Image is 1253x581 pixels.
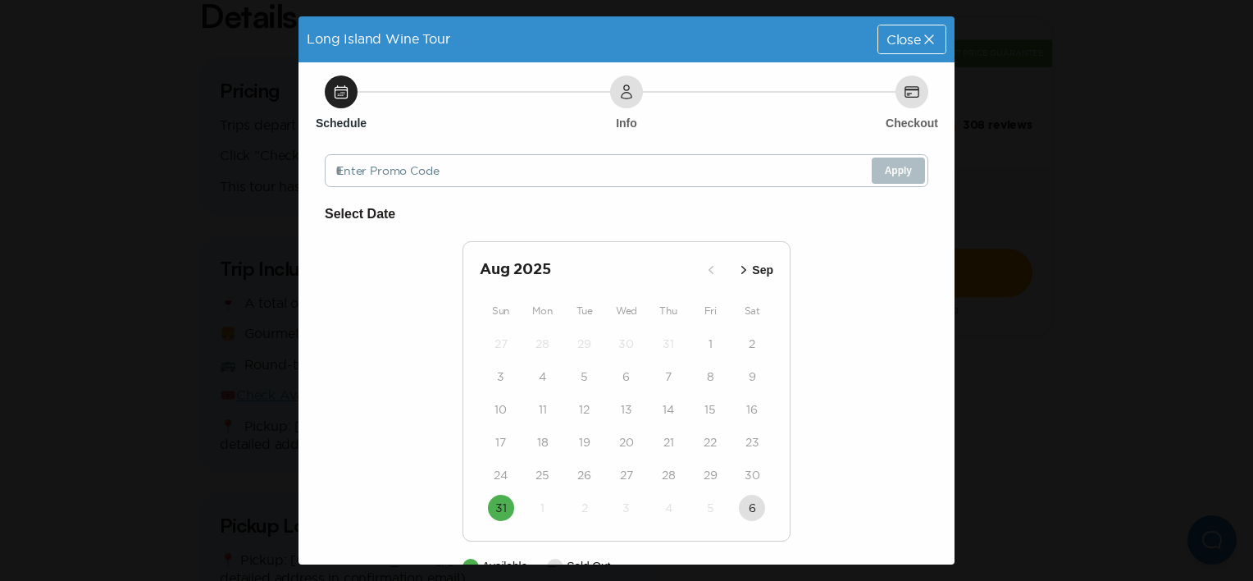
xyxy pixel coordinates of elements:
h6: Info [616,115,637,131]
time: 29 [577,336,591,352]
button: 29 [697,462,723,488]
button: 22 [697,429,723,455]
time: 15 [704,401,716,418]
time: 5 [581,368,588,385]
time: 13 [621,401,632,418]
button: 31 [488,495,514,521]
button: 28 [530,331,556,357]
button: 8 [697,364,723,390]
p: Available [482,558,527,575]
button: 18 [530,429,556,455]
time: 28 [662,467,676,483]
div: Sun [480,301,522,321]
button: 11 [530,396,556,423]
time: 12 [579,401,590,418]
button: 27 [613,462,640,488]
button: 23 [739,429,765,455]
time: 6 [749,500,756,516]
time: 14 [663,401,674,418]
time: 29 [704,467,718,483]
time: 2 [749,336,755,352]
time: 2 [581,500,588,516]
div: Fri [690,301,731,321]
button: 2 [572,495,598,521]
time: 21 [663,434,674,451]
time: 1 [540,500,544,516]
div: Sat [731,301,773,321]
button: 25 [530,462,556,488]
button: 27 [488,331,514,357]
time: 31 [663,336,674,352]
button: 26 [572,462,598,488]
time: 26 [577,467,591,483]
h6: Select Date [325,204,928,225]
time: 22 [704,434,717,451]
time: 27 [620,467,633,483]
button: 17 [488,429,514,455]
button: 16 [739,396,765,423]
time: 7 [665,368,672,385]
div: Mon [522,301,563,321]
time: 16 [746,401,758,418]
button: 1 [530,495,556,521]
time: 20 [619,434,634,451]
time: 24 [494,467,508,483]
time: 5 [707,500,714,516]
p: Sold Out [567,558,610,575]
h2: Aug 2025 [480,258,698,281]
button: 4 [530,364,556,390]
time: 18 [537,434,549,451]
button: 28 [655,462,681,488]
time: 30 [618,336,634,352]
time: 25 [535,467,549,483]
button: 3 [488,364,514,390]
time: 3 [497,368,504,385]
span: Long Island Wine Tour [307,31,450,46]
time: 4 [665,500,672,516]
button: 5 [697,495,723,521]
button: 3 [613,495,640,521]
time: 19 [579,434,590,451]
button: 9 [739,364,765,390]
button: 6 [613,364,640,390]
time: 1 [709,336,713,352]
button: 2 [739,331,765,357]
div: Tue [563,301,605,321]
button: 6 [739,495,765,521]
time: 30 [745,467,760,483]
button: 19 [572,429,598,455]
button: 24 [488,462,514,488]
time: 9 [749,368,756,385]
button: 1 [697,331,723,357]
button: 13 [613,396,640,423]
button: 15 [697,396,723,423]
time: 23 [745,434,759,451]
button: 21 [655,429,681,455]
button: 20 [613,429,640,455]
time: 28 [535,336,549,352]
button: 30 [613,331,640,357]
time: 8 [707,368,714,385]
h6: Checkout [886,115,938,131]
time: 27 [494,336,508,352]
button: 30 [739,462,765,488]
button: 29 [572,331,598,357]
button: 10 [488,396,514,423]
button: 31 [655,331,681,357]
span: Close [886,33,921,46]
h6: Schedule [316,115,367,131]
time: 6 [622,368,630,385]
button: Sep [731,257,778,284]
button: 5 [572,364,598,390]
time: 3 [622,500,630,516]
time: 10 [494,401,507,418]
button: 4 [655,495,681,521]
div: Thu [648,301,690,321]
p: Sep [752,262,773,279]
div: Wed [605,301,647,321]
time: 31 [495,500,507,516]
time: 11 [539,401,547,418]
button: 7 [655,364,681,390]
button: 14 [655,396,681,423]
time: 4 [539,368,546,385]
